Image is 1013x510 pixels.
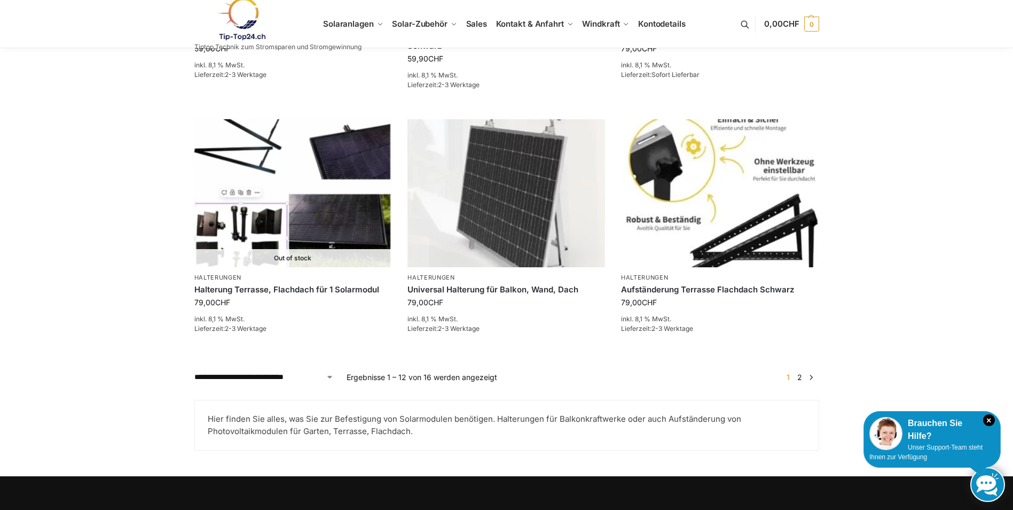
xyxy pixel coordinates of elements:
[194,60,392,70] p: inkl. 8,1 % MwSt.
[194,44,362,50] p: Tiptop Technik zum Stromsparen und Stromgewinnung
[784,373,792,382] span: Seite 1
[225,71,266,79] span: 2-3 Werktage
[407,119,605,267] img: Befestigung Solarpaneele
[582,19,619,29] span: Windkraft
[795,373,805,382] a: Seite 2
[194,298,230,307] bdi: 79,00
[407,314,605,324] p: inkl. 8,1 % MwSt.
[428,298,443,307] span: CHF
[194,314,392,324] p: inkl. 8,1 % MwSt.
[642,44,657,53] span: CHF
[407,298,443,307] bdi: 79,00
[621,298,657,307] bdi: 79,00
[621,71,700,79] span: Lieferzeit:
[764,8,819,40] a: 0,00CHF 0
[869,417,902,450] img: Customer service
[780,372,819,383] nav: Produkt-Seitennummerierung
[407,274,455,281] a: Halterungen
[764,19,799,29] span: 0,00
[621,44,657,53] bdi: 79,00
[804,17,819,32] span: 0
[194,71,266,79] span: Lieferzeit:
[194,119,392,267] a: Out of stockHalterung Terrasse, Flachdach für 1 Solarmodul
[215,298,230,307] span: CHF
[651,71,700,79] span: Sofort Lieferbar
[651,324,693,333] span: 2-3 Werktage
[194,372,334,383] select: Shop-Reihenfolge
[407,81,480,89] span: Lieferzeit:
[783,19,799,29] span: CHF
[621,274,669,281] a: Halterungen
[983,414,995,426] i: Schließen
[642,298,657,307] span: CHF
[194,274,242,281] a: Halterungen
[638,19,686,29] span: Kontodetails
[869,417,995,443] div: Brauchen Sie Hilfe?
[347,372,497,383] p: Ergebnisse 1 – 12 von 16 werden angezeigt
[194,44,230,53] bdi: 59,00
[869,444,983,461] span: Unser Support-Team steht Ihnen zur Verfügung
[407,54,443,63] bdi: 59,90
[407,284,605,295] a: Universal Halterung für Balkon, Wand, Dach
[407,71,605,80] p: inkl. 8,1 % MwSt.
[194,324,266,333] span: Lieferzeit:
[466,19,488,29] span: Sales
[225,324,266,333] span: 2-3 Werktage
[621,314,819,324] p: inkl. 8,1 % MwSt.
[194,119,392,267] img: Halterung Terrasse, Flachdach für 1 Solarmodul
[392,19,447,29] span: Solar-Zubehör
[621,284,819,295] a: Aufständerung Terrasse Flachdach Schwarz
[194,284,392,295] a: Halterung Terrasse, Flachdach für 1 Solarmodul
[208,413,806,437] p: Hier finden Sie alles, was Sie zur Befestigung von Solarmodulen benötigen. Halterungen für Balkon...
[621,60,819,70] p: inkl. 8,1 % MwSt.
[438,324,480,333] span: 2-3 Werktage
[807,372,815,383] a: →
[428,54,443,63] span: CHF
[323,19,374,29] span: Solaranlagen
[215,44,230,53] span: CHF
[438,81,480,89] span: 2-3 Werktage
[621,324,693,333] span: Lieferzeit:
[407,324,480,333] span: Lieferzeit:
[496,19,564,29] span: Kontakt & Anfahrt
[621,119,819,267] img: Aufständerung Terrasse Flachdach Schwarz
